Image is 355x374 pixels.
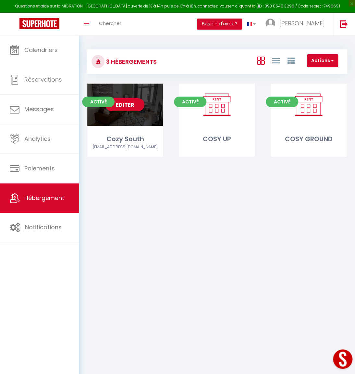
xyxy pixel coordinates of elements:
[82,97,115,107] span: Activé
[197,19,242,30] button: Besoin d'aide ?
[271,134,347,144] div: COSY GROUND
[279,19,325,27] span: [PERSON_NAME]
[328,347,355,374] iframe: LiveChat chat widget
[340,20,348,28] img: logout
[94,13,126,35] a: Chercher
[289,98,328,111] a: Editer
[99,20,121,27] span: Chercher
[229,3,256,9] a: en cliquant ici
[179,134,255,144] div: COSY UP
[24,46,58,54] span: Calendriers
[105,98,144,111] a: Editer
[19,18,59,29] img: Super Booking
[24,194,64,202] span: Hébergement
[87,144,163,150] div: Airbnb
[87,134,163,144] div: Cozy South
[24,75,62,84] span: Réservations
[25,223,62,231] span: Notifications
[261,13,333,35] a: ... [PERSON_NAME]
[272,55,280,66] a: Vue en Liste
[174,97,206,107] span: Activé
[287,55,295,66] a: Vue par Groupe
[197,98,236,111] a: Editer
[24,164,55,172] span: Paiements
[257,55,264,66] a: Vue en Box
[24,105,54,113] span: Messages
[104,54,157,69] h3: 3 Hébergements
[307,54,338,67] button: Actions
[265,19,275,28] img: ...
[24,135,51,143] span: Analytics
[266,97,298,107] span: Activé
